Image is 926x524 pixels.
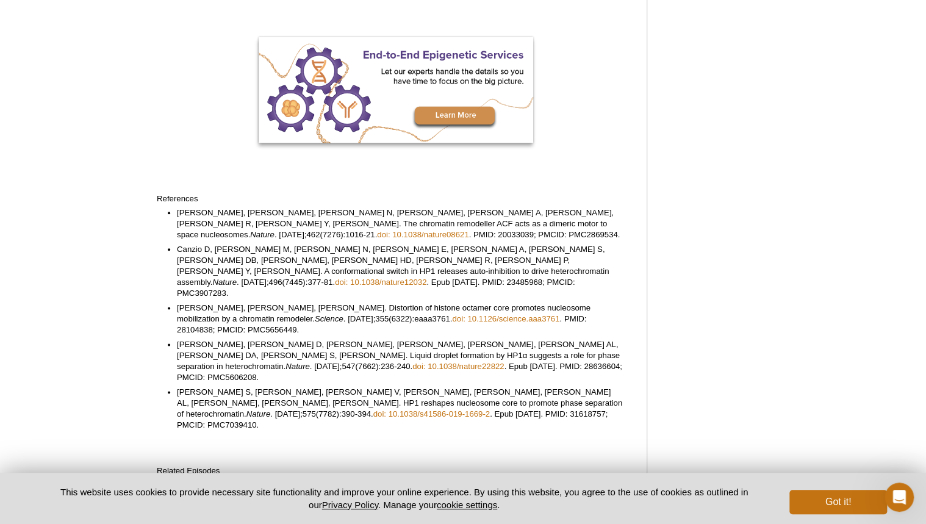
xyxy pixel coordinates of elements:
li: Canzio D, [PERSON_NAME] M, [PERSON_NAME] N, [PERSON_NAME] E, [PERSON_NAME] A, [PERSON_NAME] S, [P... [177,244,623,299]
a: Privacy Policy [322,500,378,510]
em: Nature [212,278,237,287]
a: doi: 10.1038/nature12032 [335,277,426,288]
em: Science [315,314,343,323]
em: Nature [246,409,271,418]
p: Related Episodes [157,465,634,476]
em: Nature [285,362,310,371]
p: This website uses cookies to provide necessary site functionality and improve your online experie... [39,486,769,511]
a: doi: 10.1126/science.aaa3761 [452,314,559,325]
li: [PERSON_NAME] S, [PERSON_NAME], [PERSON_NAME] V, [PERSON_NAME], [PERSON_NAME], [PERSON_NAME] AL, ... [177,387,623,431]
p: References [157,193,634,204]
em: Nature [250,230,275,239]
iframe: Intercom live chat [885,483,914,512]
a: doi: 10.1038/nature08621 [377,229,468,240]
li: [PERSON_NAME], [PERSON_NAME], [PERSON_NAME]. Distortion of histone octamer core promotes nucleoso... [177,303,623,336]
li: [PERSON_NAME], [PERSON_NAME], [PERSON_NAME] N, [PERSON_NAME], [PERSON_NAME] A, [PERSON_NAME], [PE... [177,207,623,240]
button: Got it! [789,490,887,514]
a: doi: 10.1038/nature22822 [412,361,504,372]
a: doi: 10.1038/s41586-019-1669-2 [373,409,490,420]
img: Active Motif End-to-End Services [259,37,533,143]
button: cookie settings [437,500,497,510]
li: [PERSON_NAME], [PERSON_NAME] D, [PERSON_NAME], [PERSON_NAME], [PERSON_NAME], [PERSON_NAME] AL, [P... [177,339,623,383]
